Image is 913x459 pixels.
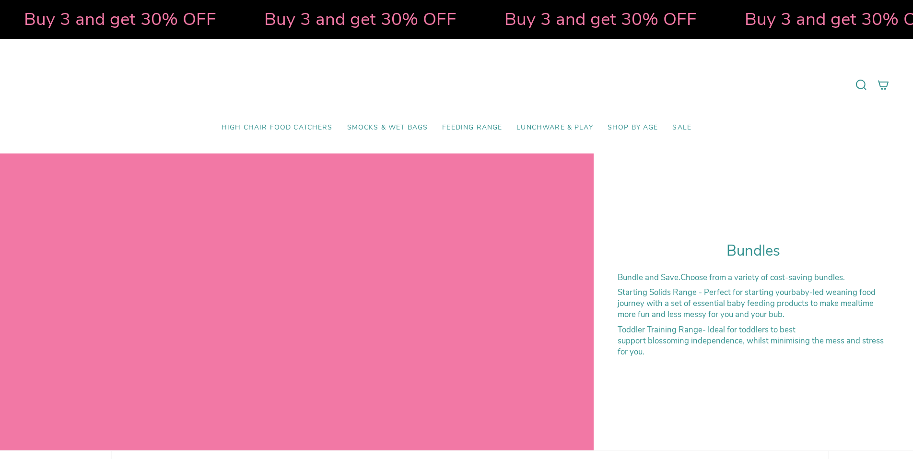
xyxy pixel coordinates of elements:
span: baby-led weaning food journey with a set of essential baby feeding products to make mealtime more... [618,287,876,320]
strong: Buy 3 and get 30% OFF [486,7,678,31]
p: Choose from a variety of cost-saving bundles. [618,272,889,283]
strong: Bundle and Save. [618,272,680,283]
a: High Chair Food Catchers [214,117,340,139]
span: Lunchware & Play [516,124,593,132]
p: - Ideal for toddlers to best support blossoming independence, whilst minimising the mess and stre... [618,324,889,357]
span: Smocks & Wet Bags [347,124,428,132]
p: - Perfect for starting your [618,287,889,320]
span: Feeding Range [442,124,502,132]
span: Shop by Age [608,124,658,132]
a: Mumma’s Little Helpers [374,53,539,117]
strong: Buy 3 and get 30% OFF [246,7,438,31]
span: High Chair Food Catchers [222,124,333,132]
strong: Starting Solids Range [618,287,697,298]
a: SALE [665,117,699,139]
a: Lunchware & Play [509,117,600,139]
span: SALE [672,124,691,132]
h1: Bundles [618,242,889,260]
strong: Buy 3 and get 30% OFF [5,7,198,31]
a: Feeding Range [435,117,509,139]
a: Shop by Age [600,117,666,139]
strong: Toddler Training Range [618,324,702,335]
a: Smocks & Wet Bags [340,117,435,139]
